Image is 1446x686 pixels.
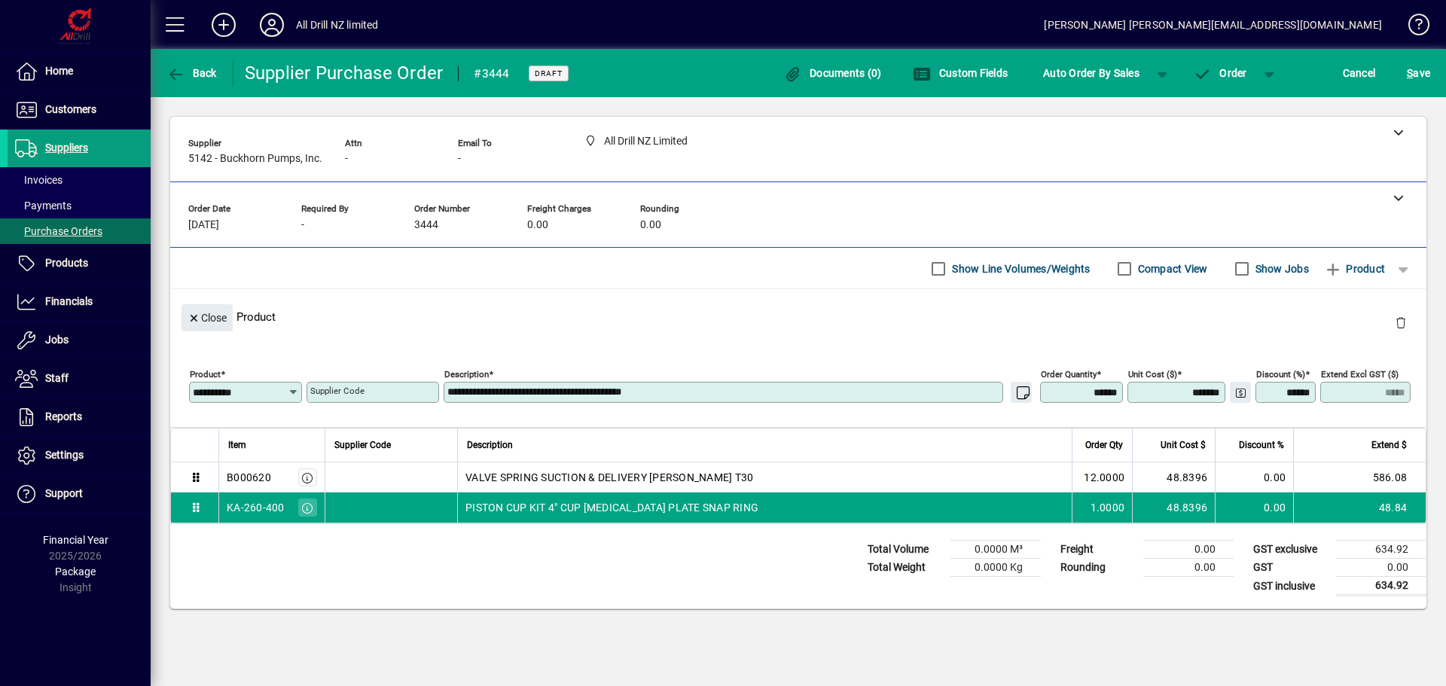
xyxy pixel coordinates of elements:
[188,219,219,231] span: [DATE]
[1132,462,1215,492] td: 48.8396
[1339,59,1380,87] button: Cancel
[950,559,1041,577] td: 0.0000 Kg
[1143,541,1234,559] td: 0.00
[1161,437,1206,453] span: Unit Cost $
[1316,255,1393,282] button: Product
[1383,316,1419,329] app-page-header-button: Delete
[151,59,233,87] app-page-header-button: Back
[190,369,221,380] mat-label: Product
[1239,437,1284,453] span: Discount %
[913,67,1008,79] span: Custom Fields
[467,437,513,453] span: Description
[949,261,1090,276] label: Show Line Volumes/Weights
[1215,492,1293,523] td: 0.00
[8,322,151,359] a: Jobs
[1053,559,1143,577] td: Rounding
[1343,61,1376,85] span: Cancel
[310,386,365,396] mat-label: Supplier Code
[45,65,73,77] span: Home
[45,410,82,422] span: Reports
[1128,369,1177,380] mat-label: Unit Cost ($)
[188,153,322,165] span: 5142 - Buckhorn Pumps, Inc.
[8,91,151,129] a: Customers
[15,225,102,237] span: Purchase Orders
[1194,67,1247,79] span: Order
[1143,559,1234,577] td: 0.00
[227,500,285,515] div: KA-260-400
[200,11,248,38] button: Add
[227,470,271,485] div: B000620
[245,61,444,85] div: Supplier Purchase Order
[474,62,509,86] div: #3444
[45,334,69,346] span: Jobs
[45,487,83,499] span: Support
[334,437,391,453] span: Supplier Code
[1407,61,1430,85] span: ave
[45,372,69,384] span: Staff
[15,174,63,186] span: Invoices
[1256,369,1305,380] mat-label: Discount (%)
[163,59,221,87] button: Back
[8,360,151,398] a: Staff
[8,53,151,90] a: Home
[1293,492,1426,523] td: 48.84
[188,306,227,331] span: Close
[1336,541,1426,559] td: 634.92
[860,559,950,577] td: Total Weight
[8,283,151,321] a: Financials
[1246,559,1336,577] td: GST
[345,153,348,165] span: -
[909,59,1011,87] button: Custom Fields
[45,142,88,154] span: Suppliers
[296,13,379,37] div: All Drill NZ limited
[45,103,96,115] span: Customers
[166,67,217,79] span: Back
[444,369,489,380] mat-label: Description
[1044,13,1382,37] div: [PERSON_NAME] [PERSON_NAME][EMAIL_ADDRESS][DOMAIN_NAME]
[950,541,1041,559] td: 0.0000 M³
[1135,261,1208,276] label: Compact View
[1293,462,1426,492] td: 586.08
[1186,59,1255,87] button: Order
[1252,261,1309,276] label: Show Jobs
[8,167,151,193] a: Invoices
[527,219,548,231] span: 0.00
[465,500,758,515] span: PISTON CUP KIT 4" CUP [MEDICAL_DATA] PLATE SNAP RING
[1085,437,1123,453] span: Order Qty
[178,310,236,324] app-page-header-button: Close
[43,534,108,546] span: Financial Year
[640,219,661,231] span: 0.00
[1407,67,1413,79] span: S
[45,257,88,269] span: Products
[1215,462,1293,492] td: 0.00
[784,67,882,79] span: Documents (0)
[535,69,563,78] span: Draft
[1053,541,1143,559] td: Freight
[8,398,151,436] a: Reports
[8,193,151,218] a: Payments
[1246,541,1336,559] td: GST exclusive
[1321,369,1399,380] mat-label: Extend excl GST ($)
[1246,577,1336,596] td: GST inclusive
[1403,59,1434,87] button: Save
[1036,59,1147,87] button: Auto Order By Sales
[1371,437,1407,453] span: Extend $
[1383,304,1419,340] button: Delete
[8,218,151,244] a: Purchase Orders
[1132,492,1215,523] td: 48.8396
[182,304,233,331] button: Close
[228,437,246,453] span: Item
[301,219,304,231] span: -
[1043,61,1139,85] span: Auto Order By Sales
[465,470,753,485] span: VALVE SPRING SUCTION & DELIVERY [PERSON_NAME] T30
[1397,3,1427,52] a: Knowledge Base
[170,289,1426,344] div: Product
[414,219,438,231] span: 3444
[1324,257,1385,281] span: Product
[248,11,296,38] button: Profile
[1230,382,1251,403] button: Change Price Levels
[8,245,151,282] a: Products
[1336,577,1426,596] td: 634.92
[55,566,96,578] span: Package
[458,153,461,165] span: -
